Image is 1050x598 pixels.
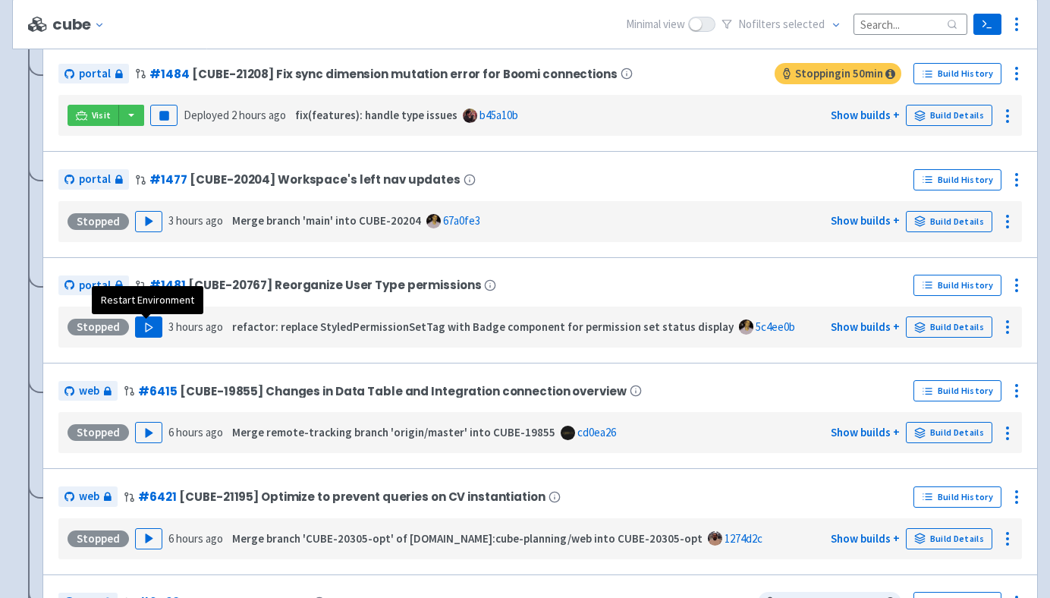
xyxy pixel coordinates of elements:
[188,279,481,291] span: [CUBE-20767] Reorganize User Type permissions
[725,531,762,546] a: 1274d2c
[58,64,129,84] a: portal
[58,169,129,190] a: portal
[831,531,900,546] a: Show builds +
[135,422,162,443] button: Play
[68,319,129,335] div: Stopped
[577,425,616,439] a: cd0ea26
[232,531,703,546] strong: Merge branch 'CUBE-20305-opt' of [DOMAIN_NAME]:cube-planning/web into CUBE-20305-opt
[58,486,118,507] a: web
[831,319,900,334] a: Show builds +
[443,213,480,228] a: 67a0fe3
[79,171,111,188] span: portal
[831,213,900,228] a: Show builds +
[232,319,734,334] strong: refactor: replace StyledPermissionSetTag with Badge component for permission set status display
[973,14,1001,35] a: Terminal
[913,169,1001,190] a: Build History
[906,316,992,338] a: Build Details
[906,211,992,232] a: Build Details
[738,16,825,33] span: No filter s
[783,17,825,31] span: selected
[149,277,185,293] a: #1481
[52,16,111,33] button: cube
[913,380,1001,401] a: Build History
[906,422,992,443] a: Build Details
[79,382,99,400] span: web
[150,105,178,126] button: Pause
[149,66,189,82] a: #1484
[232,425,555,439] strong: Merge remote-tracking branch 'origin/master' into CUBE-19855
[854,14,967,34] input: Search...
[775,63,901,84] span: Stopping in 50 min
[79,277,111,294] span: portal
[168,425,223,439] time: 6 hours ago
[831,425,900,439] a: Show builds +
[913,275,1001,296] a: Build History
[135,211,162,232] button: Play
[168,213,223,228] time: 3 hours ago
[906,528,992,549] a: Build Details
[68,213,129,230] div: Stopped
[295,108,457,122] strong: fix(features): handle type issues
[184,108,286,122] span: Deployed
[168,319,223,334] time: 3 hours ago
[479,108,518,122] a: b45a10b
[232,213,421,228] strong: Merge branch 'main' into CUBE-20204
[79,65,111,83] span: portal
[831,108,900,122] a: Show builds +
[231,108,286,122] time: 2 hours ago
[190,173,460,186] span: [CUBE-20204] Workspace's left nav updates
[68,105,119,126] a: Visit
[906,105,992,126] a: Build Details
[58,275,129,296] a: portal
[92,109,112,121] span: Visit
[179,490,545,503] span: [CUBE-21195] Optimize to prevent queries on CV instantiation
[138,383,177,399] a: #6415
[180,385,626,398] span: [CUBE-19855] Changes in Data Table and Integration connection overview
[756,319,795,334] a: 5c4ee0b
[58,381,118,401] a: web
[913,63,1001,84] a: Build History
[68,530,129,547] div: Stopped
[135,316,162,338] button: Play
[68,424,129,441] div: Stopped
[135,528,162,549] button: Play
[79,488,99,505] span: web
[192,68,617,80] span: [CUBE-21208] Fix sync dimension mutation error for Boomi connections
[913,486,1001,508] a: Build History
[626,16,685,33] span: Minimal view
[149,172,187,187] a: #1477
[138,489,176,505] a: #6421
[168,531,223,546] time: 6 hours ago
